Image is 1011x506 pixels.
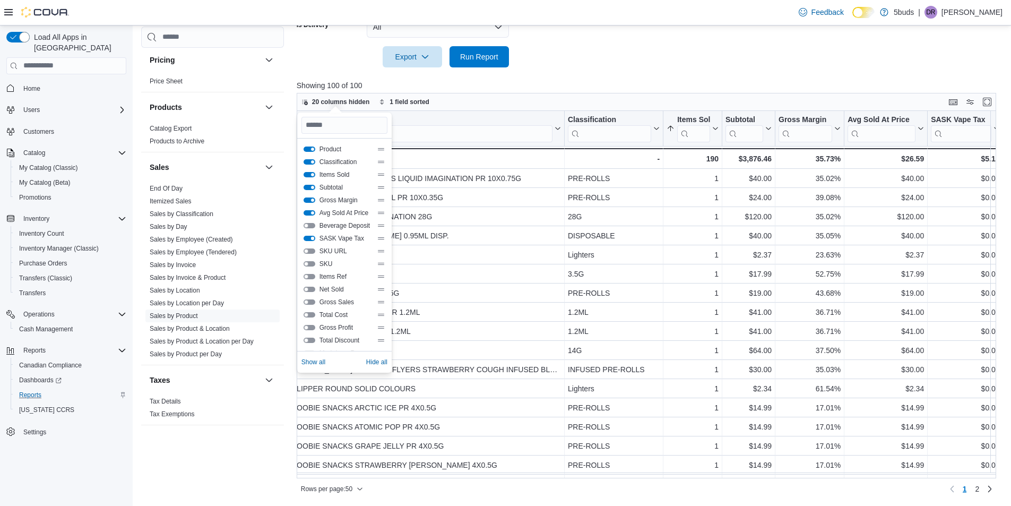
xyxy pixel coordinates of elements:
div: - [568,152,660,165]
button: Subtotal [304,185,315,190]
div: $26.59 [848,152,924,165]
span: Hide all [366,358,387,366]
div: 43.68% [779,287,841,299]
div: $0.00 [931,172,999,185]
span: Sales by Employee (Tendered) [150,248,237,256]
span: Inventory Count [15,227,126,240]
button: Purchase Orders [11,256,131,271]
button: Avg Sold At Price [848,115,924,142]
button: Taxes [263,374,275,387]
a: Dashboards [15,374,66,387]
button: [US_STATE] CCRS [11,402,131,417]
a: Sales by Employee (Created) [150,236,233,243]
button: Classification [568,115,660,142]
a: Transfers (Classic) [15,272,76,285]
span: 2 [975,484,979,494]
div: Pricing [141,75,284,92]
button: Items Ref [304,274,315,279]
span: SKU [319,260,373,268]
button: Rows per page:50 [297,483,367,495]
div: Classification [568,115,651,125]
span: Items Sold [319,170,373,179]
div: 52.75% [779,268,841,280]
div: Drag handle [377,311,385,319]
button: Export [383,46,442,67]
div: 1 [667,172,719,185]
button: Show all [301,356,325,368]
p: [PERSON_NAME] [941,6,1003,19]
div: $17.99 [725,268,772,280]
div: 1 [667,210,719,223]
div: 1 [667,268,719,280]
button: Avg Sold At Price [304,210,315,216]
button: Pricing [150,55,261,65]
span: Dashboards [15,374,126,387]
span: Settings [19,425,126,438]
span: Rows per page : 50 [301,485,352,493]
button: Subtotal [725,115,772,142]
span: Operations [19,308,126,321]
button: Gross Sales [304,299,315,305]
div: $41.00 [725,306,772,319]
button: Canadian Compliance [11,358,131,373]
div: BACK FORTY LIQUID IMAGINATION 28G [291,210,561,223]
span: Total Discount [319,336,373,345]
div: Drag handle [377,285,385,294]
div: 3.5G [568,268,660,280]
span: 20 columns hidden [312,98,370,106]
button: Cash Management [11,322,131,337]
div: $2.37 [848,248,924,261]
div: Items Sold [677,115,710,125]
span: Customers [19,125,126,138]
span: Sales by Invoice [150,261,196,269]
button: Items Sold [304,172,315,177]
button: Settings [2,424,131,439]
div: $0.00 [931,210,999,223]
button: Net Sold [304,287,315,292]
div: $120.00 [725,210,772,223]
div: 1 [667,229,719,242]
span: Purchase Orders [15,257,126,270]
button: Reports [11,388,131,402]
span: Purchase Orders [19,259,67,268]
div: $17.99 [848,268,924,280]
span: My Catalog (Beta) [19,178,71,187]
a: Tax Details [150,398,181,405]
a: [US_STATE] CCRS [15,404,79,416]
a: Itemized Sales [150,198,192,205]
button: Display options [964,96,977,108]
div: $24.00 [725,191,772,204]
img: Cova [21,7,69,18]
div: $120.00 [848,210,924,223]
div: Drag handle [377,272,385,281]
div: $0.00 [931,287,999,299]
a: Sales by Product & Location [150,325,230,332]
div: Classification [568,115,651,142]
div: 1.2ML [568,306,660,319]
button: Users [19,104,44,116]
a: Sales by Classification [150,210,213,218]
button: Keyboard shortcuts [947,96,960,108]
a: End Of Day [150,185,183,192]
h3: Pricing [150,55,175,65]
a: Sales by Day [150,223,187,230]
div: SASK Vape Tax [931,115,991,125]
div: PRE-ROLLS [568,191,660,204]
div: $0.00 [931,248,999,261]
div: $3,876.46 [725,152,772,165]
div: 1 [667,306,719,319]
span: 1 field sorted [390,98,429,106]
div: 39.08% [779,191,841,204]
div: Drag handle [377,247,385,255]
button: Enter fullscreen [981,96,993,108]
div: Drag handle [377,170,385,179]
a: Home [19,82,45,95]
div: Drag handle [377,234,385,243]
span: Load All Apps in [GEOGRAPHIC_DATA] [30,32,126,53]
div: $40.00 [725,229,772,242]
button: SASK Vape Tax [304,236,315,241]
div: Drag handle [377,260,385,268]
div: 35.73% [779,152,841,165]
a: Sales by Location per Day [150,299,224,307]
div: DISPOSABLE [568,229,660,242]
